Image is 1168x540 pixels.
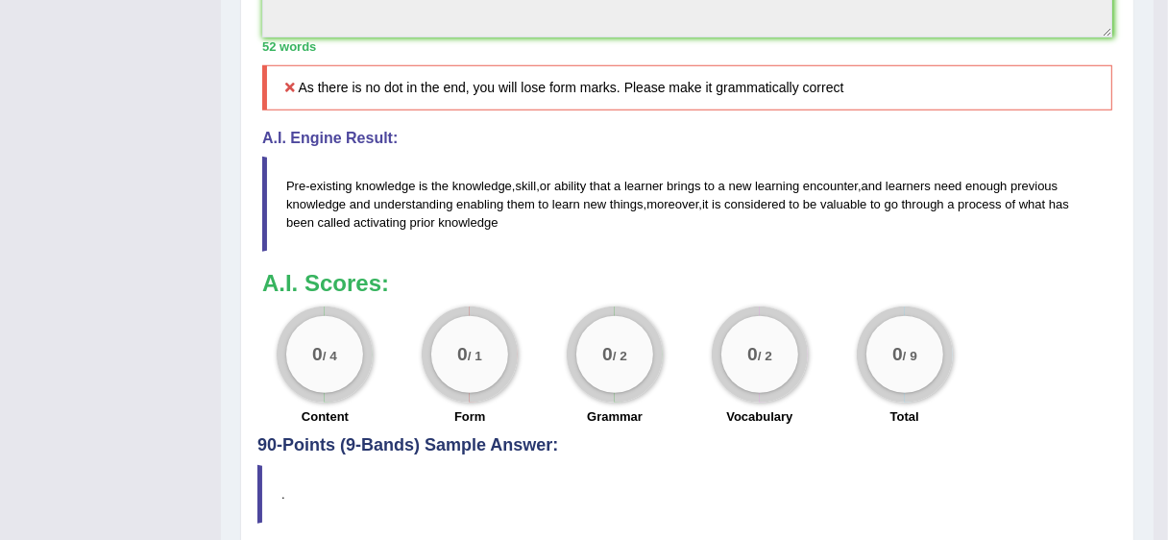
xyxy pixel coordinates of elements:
span: or [540,179,551,193]
blockquote: . [257,465,1117,524]
label: Form [454,407,486,426]
h5: As there is no dot in the end, you will lose form marks. Please make it grammatically correct [262,65,1112,110]
span: activating [353,215,406,230]
big: 0 [457,343,468,364]
span: learn [552,197,580,211]
span: what [1019,197,1045,211]
small: / 2 [613,349,627,363]
span: learners [886,179,931,193]
span: it [702,197,709,211]
span: them [507,197,535,211]
span: things [610,197,644,211]
span: previous [1010,179,1058,193]
span: new [729,179,752,193]
span: knowledge [355,179,415,193]
big: 0 [892,343,903,364]
span: a [718,179,725,193]
span: considered [724,197,786,211]
b: A.I. Scores: [262,270,389,296]
span: prior [410,215,435,230]
span: a [614,179,620,193]
label: Grammar [587,407,643,426]
span: knowledge [438,215,498,230]
span: enabling [456,197,503,211]
span: and [350,197,371,211]
span: to [870,197,881,211]
span: a [947,197,954,211]
span: learner [624,179,663,193]
span: go [885,197,898,211]
span: has [1049,197,1069,211]
span: knowledge [452,179,512,193]
span: process [958,197,1002,211]
span: skill [516,179,537,193]
blockquote: - , , , , , [262,157,1112,252]
small: / 9 [902,349,916,363]
div: 52 words [262,37,1112,56]
span: to [789,197,799,211]
span: brings [667,179,700,193]
span: enough [965,179,1007,193]
span: be [803,197,816,211]
label: Total [890,407,919,426]
span: learning [755,179,799,193]
span: through [902,197,944,211]
label: Vocabulary [726,407,792,426]
span: is [712,197,720,211]
span: understanding [374,197,452,211]
span: new [583,197,606,211]
span: knowledge [286,197,346,211]
span: called [318,215,351,230]
big: 0 [312,343,323,364]
span: valuable [820,197,866,211]
span: need [935,179,962,193]
span: is [419,179,427,193]
span: moreover [646,197,698,211]
small: / 1 [468,349,482,363]
span: the [431,179,449,193]
h4: A.I. Engine Result: [262,130,1112,147]
span: that [590,179,611,193]
span: existing [310,179,353,193]
small: / 4 [323,349,337,363]
span: been [286,215,314,230]
big: 0 [602,343,613,364]
span: ability [554,179,586,193]
span: to [538,197,548,211]
small: / 2 [758,349,772,363]
span: and [862,179,883,193]
span: encounter [803,179,858,193]
label: Content [302,407,349,426]
big: 0 [747,343,758,364]
span: of [1005,197,1015,211]
span: Pre [286,179,305,193]
span: to [704,179,715,193]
